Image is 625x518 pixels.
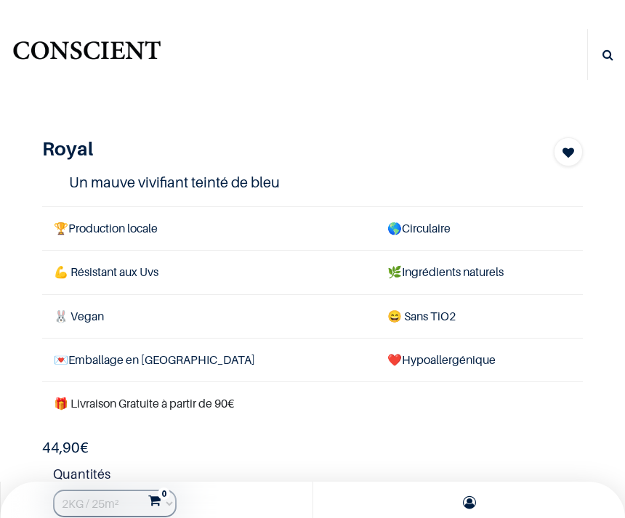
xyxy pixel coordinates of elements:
[54,264,158,279] span: 💪 Résistant aux Uvs
[376,207,583,251] td: Circulaire
[42,207,376,251] td: Production locale
[42,439,80,456] span: 44,90
[158,487,170,500] sup: 0
[387,221,402,235] span: 🌎
[376,251,583,294] td: Ingrédients naturels
[54,352,68,367] span: 💌
[42,338,376,381] td: Emballage en [GEOGRAPHIC_DATA]
[4,482,309,518] a: 0
[54,221,68,235] span: 🏆
[554,137,583,166] button: Add to wishlist
[53,464,583,490] strong: Quantités
[42,439,89,456] b: €
[376,338,583,381] td: ❤️Hypoallergénique
[387,264,402,279] span: 🌿
[376,294,583,338] td: ans TiO2
[11,36,163,74] a: Logo of Conscient
[54,309,104,323] span: 🐰 Vegan
[69,171,556,193] h4: Un mauve vivifiant teinté de bleu
[387,309,411,323] span: 😄 S
[42,137,501,160] h1: Royal
[550,424,618,493] iframe: Tidio Chat
[54,396,234,410] font: 🎁 Livraison Gratuite à partir de 90€
[562,144,574,161] span: Add to wishlist
[11,36,163,74] img: Conscient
